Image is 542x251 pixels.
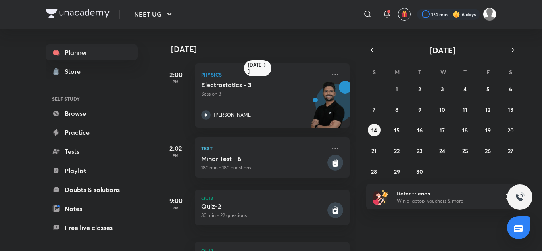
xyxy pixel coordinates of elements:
button: September 28, 2025 [368,165,381,178]
p: 30 min • 22 questions [201,212,326,219]
h5: Electrostatics - 3 [201,81,300,89]
button: September 17, 2025 [436,124,449,136]
h6: Refer friends [397,189,494,197]
abbr: September 7, 2025 [373,106,375,113]
p: 180 min • 180 questions [201,164,326,171]
abbr: September 29, 2025 [394,168,400,175]
abbr: September 22, 2025 [394,147,400,155]
a: Free live classes [46,220,138,236]
abbr: Friday [486,68,490,76]
button: September 19, 2025 [482,124,494,136]
abbr: September 30, 2025 [416,168,423,175]
div: Store [65,67,85,76]
img: avatar [401,11,408,18]
a: Notes [46,201,138,217]
h6: [DATE] [248,62,262,75]
abbr: September 13, 2025 [508,106,513,113]
abbr: Thursday [463,68,467,76]
a: Tests [46,144,138,159]
h5: 2:00 [160,70,192,79]
img: unacademy [306,81,350,136]
img: Mahi Singh [483,8,496,21]
abbr: September 2, 2025 [418,85,421,93]
abbr: September 18, 2025 [462,126,468,134]
button: September 29, 2025 [390,165,403,178]
abbr: September 24, 2025 [439,147,445,155]
abbr: Wednesday [440,68,446,76]
p: PM [160,79,192,84]
button: September 20, 2025 [504,124,517,136]
abbr: Saturday [509,68,512,76]
button: September 2, 2025 [413,82,426,95]
abbr: September 17, 2025 [440,126,445,134]
button: September 9, 2025 [413,103,426,116]
abbr: September 12, 2025 [485,106,490,113]
abbr: September 25, 2025 [462,147,468,155]
h5: 9:00 [160,196,192,205]
abbr: Sunday [373,68,376,76]
button: September 25, 2025 [459,144,471,157]
p: [PERSON_NAME] [214,111,252,119]
h4: [DATE] [171,44,357,54]
abbr: Monday [395,68,400,76]
h6: SELF STUDY [46,92,138,105]
span: [DATE] [430,45,456,56]
button: September 15, 2025 [390,124,403,136]
abbr: September 10, 2025 [439,106,445,113]
button: September 13, 2025 [504,103,517,116]
a: Company Logo [46,9,110,20]
button: September 23, 2025 [413,144,426,157]
abbr: September 20, 2025 [507,126,514,134]
img: referral [373,189,388,205]
img: ttu [515,192,525,202]
h5: Quiz-2 [201,202,326,210]
button: [DATE] [377,44,507,56]
a: Playlist [46,163,138,178]
button: September 3, 2025 [436,82,449,95]
h5: Minor Test - 6 [201,155,326,163]
abbr: September 5, 2025 [486,85,490,93]
p: Session 3 [201,90,326,98]
p: Quiz [201,196,343,201]
button: September 30, 2025 [413,165,426,178]
abbr: September 14, 2025 [371,126,377,134]
abbr: September 28, 2025 [371,168,377,175]
button: NEET UG [129,6,179,22]
abbr: September 8, 2025 [395,106,398,113]
button: September 12, 2025 [482,103,494,116]
p: PM [160,205,192,210]
button: September 8, 2025 [390,103,403,116]
button: September 21, 2025 [368,144,381,157]
a: Doubts & solutions [46,182,138,197]
abbr: September 15, 2025 [394,126,400,134]
button: September 22, 2025 [390,144,403,157]
p: PM [160,153,192,158]
button: September 6, 2025 [504,82,517,95]
a: Planner [46,44,138,60]
a: Browse [46,105,138,121]
button: September 7, 2025 [368,103,381,116]
abbr: September 26, 2025 [485,147,491,155]
button: September 26, 2025 [482,144,494,157]
abbr: September 1, 2025 [396,85,398,93]
abbr: September 21, 2025 [371,147,377,155]
h5: 2:02 [160,144,192,153]
button: September 18, 2025 [459,124,471,136]
button: September 1, 2025 [390,82,403,95]
button: September 24, 2025 [436,144,449,157]
abbr: September 9, 2025 [418,106,421,113]
abbr: September 4, 2025 [463,85,467,93]
p: Physics [201,70,326,79]
abbr: September 6, 2025 [509,85,512,93]
abbr: September 11, 2025 [463,106,467,113]
abbr: September 23, 2025 [417,147,423,155]
p: Win a laptop, vouchers & more [397,197,494,205]
button: September 11, 2025 [459,103,471,116]
abbr: September 27, 2025 [508,147,513,155]
a: Practice [46,125,138,140]
button: September 27, 2025 [504,144,517,157]
button: September 4, 2025 [459,82,471,95]
abbr: Tuesday [418,68,421,76]
abbr: September 3, 2025 [441,85,444,93]
button: September 16, 2025 [413,124,426,136]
